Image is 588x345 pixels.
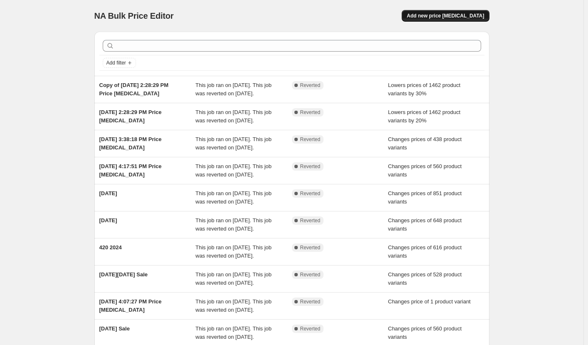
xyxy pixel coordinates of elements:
span: This job ran on [DATE]. This job was reverted on [DATE]. [195,163,272,178]
span: [DATE] 4:07:27 PM Price [MEDICAL_DATA] [99,298,162,313]
span: This job ran on [DATE]. This job was reverted on [DATE]. [195,244,272,259]
span: This job ran on [DATE]. This job was reverted on [DATE]. [195,298,272,313]
span: Reverted [300,190,321,197]
span: Changes prices of 851 product variants [388,190,462,205]
span: Lowers prices of 1462 product variants by 20% [388,109,460,124]
span: This job ran on [DATE]. This job was reverted on [DATE]. [195,271,272,286]
span: [DATE] 3:38:18 PM Price [MEDICAL_DATA] [99,136,162,151]
span: Changes prices of 560 product variants [388,325,462,340]
span: This job ran on [DATE]. This job was reverted on [DATE]. [195,217,272,232]
span: Reverted [300,298,321,305]
span: [DATE][DATE] Sale [99,271,148,278]
span: 420 2024 [99,244,122,251]
span: NA Bulk Price Editor [94,11,174,20]
span: [DATE] 2:28:29 PM Price [MEDICAL_DATA] [99,109,162,124]
span: Changes prices of 560 product variants [388,163,462,178]
span: Reverted [300,271,321,278]
span: Reverted [300,136,321,143]
span: [DATE] [99,190,117,196]
span: Reverted [300,217,321,224]
span: Add new price [MEDICAL_DATA] [407,12,484,19]
span: This job ran on [DATE]. This job was reverted on [DATE]. [195,190,272,205]
span: Reverted [300,163,321,170]
span: This job ran on [DATE]. This job was reverted on [DATE]. [195,325,272,340]
button: Add new price [MEDICAL_DATA] [402,10,489,22]
span: Changes prices of 438 product variants [388,136,462,151]
span: Changes prices of 648 product variants [388,217,462,232]
span: Lowers prices of 1462 product variants by 30% [388,82,460,97]
span: [DATE] Sale [99,325,130,332]
span: This job ran on [DATE]. This job was reverted on [DATE]. [195,136,272,151]
span: Changes prices of 616 product variants [388,244,462,259]
span: Add filter [106,60,126,66]
span: Changes prices of 528 product variants [388,271,462,286]
span: [DATE] 4:17:51 PM Price [MEDICAL_DATA] [99,163,162,178]
span: Copy of [DATE] 2:28:29 PM Price [MEDICAL_DATA] [99,82,169,97]
span: [DATE] [99,217,117,223]
span: Reverted [300,82,321,89]
span: Reverted [300,109,321,116]
span: This job ran on [DATE]. This job was reverted on [DATE]. [195,109,272,124]
button: Add filter [103,58,136,68]
span: Reverted [300,244,321,251]
span: This job ran on [DATE]. This job was reverted on [DATE]. [195,82,272,97]
span: Reverted [300,325,321,332]
span: Changes price of 1 product variant [388,298,471,305]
